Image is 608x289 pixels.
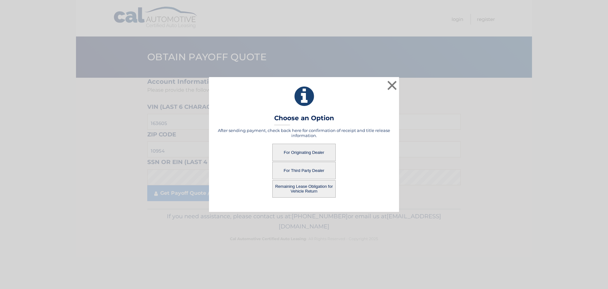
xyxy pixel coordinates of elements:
button: Remaining Lease Obligation for Vehicle Return [272,180,336,198]
button: For Originating Dealer [272,144,336,161]
h3: Choose an Option [274,114,334,125]
button: For Third Party Dealer [272,162,336,179]
h5: After sending payment, check back here for confirmation of receipt and title release information. [217,128,391,138]
button: × [386,79,398,92]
